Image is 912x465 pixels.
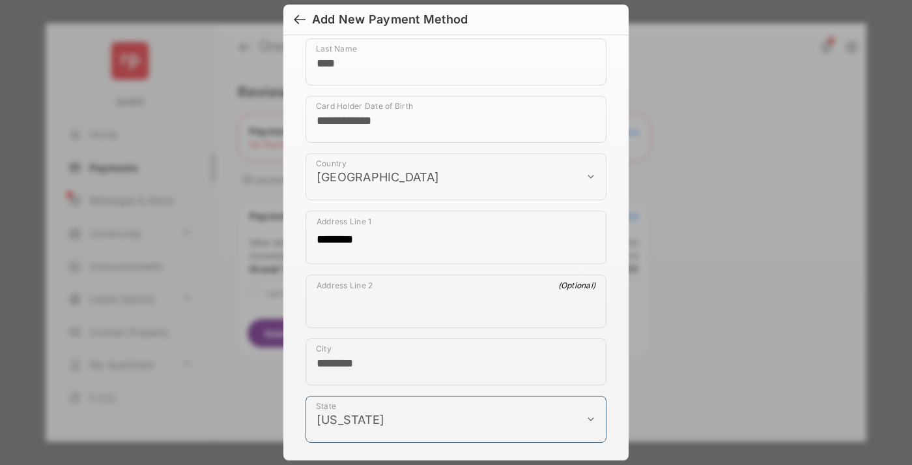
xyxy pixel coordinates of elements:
[306,396,606,443] div: payment_method_screening[postal_addresses][administrativeArea]
[306,338,606,385] div: payment_method_screening[postal_addresses][locality]
[312,12,468,27] div: Add New Payment Method
[306,153,606,200] div: payment_method_screening[postal_addresses][country]
[306,275,606,328] div: payment_method_screening[postal_addresses][addressLine2]
[306,211,606,264] div: payment_method_screening[postal_addresses][addressLine1]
